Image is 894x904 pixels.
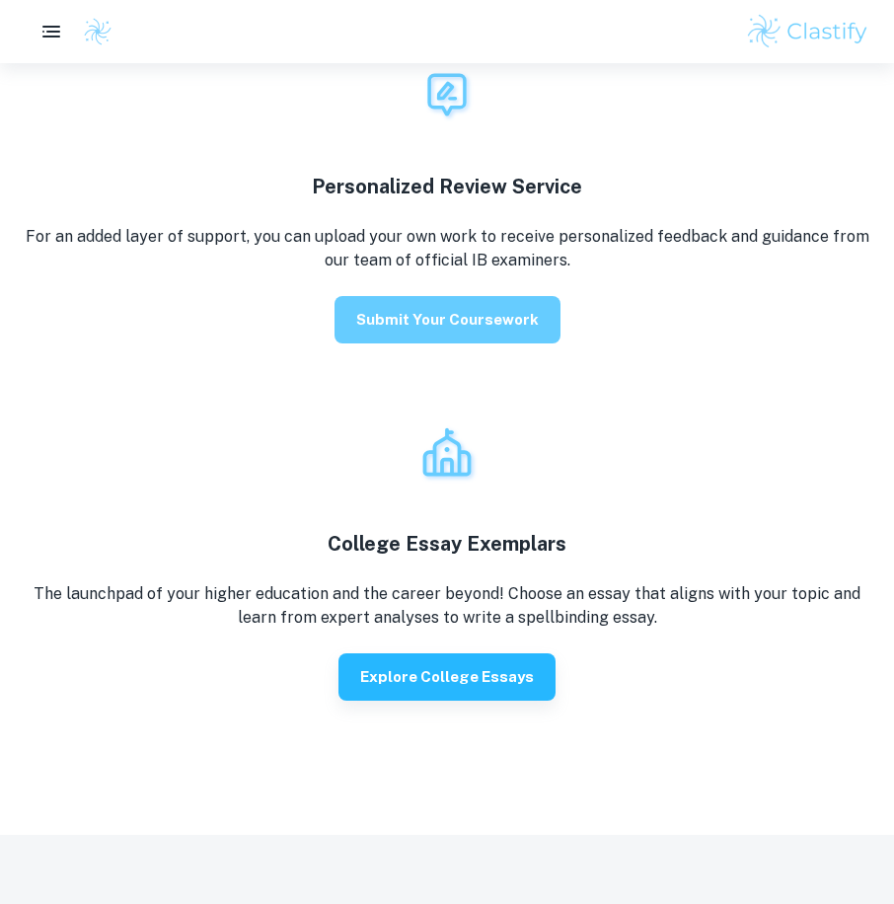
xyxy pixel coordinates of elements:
[24,225,870,272] p: For an added layer of support, you can upload your own work to receive personalized feedback and ...
[83,17,112,46] img: Clastify logo
[71,17,112,46] a: Clastify logo
[338,666,556,685] a: Explore College Essays
[24,529,870,559] h4: College Essay Exemplars
[335,309,560,328] a: Submit your coursework
[417,422,477,482] img: Review
[417,65,477,124] img: Review
[24,582,870,630] p: The launchpad of your higher education and the career beyond! Choose an essay that aligns with yo...
[335,296,560,343] button: Submit your coursework
[24,172,870,201] h4: Personalized Review Service
[745,12,870,51] img: Clastify logo
[338,653,556,701] button: Explore College Essays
